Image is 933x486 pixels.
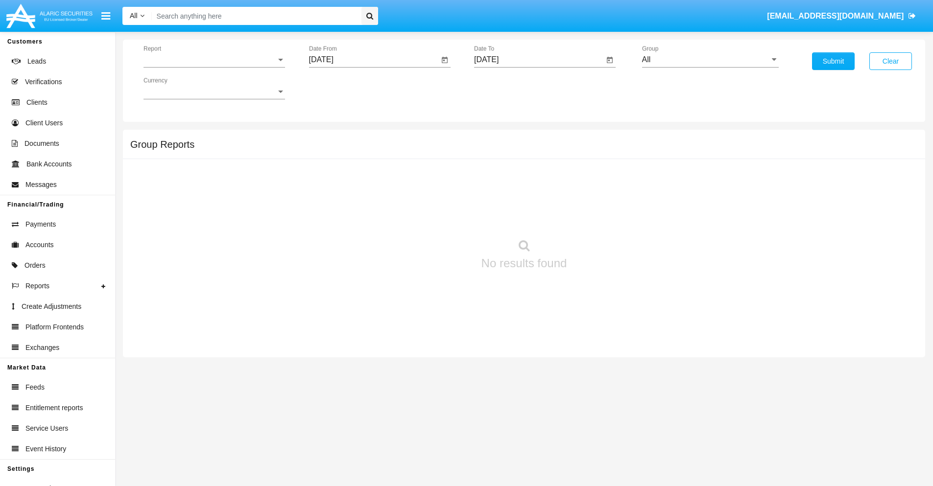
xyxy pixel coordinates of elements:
span: Reports [25,281,49,291]
button: Open calendar [604,54,616,66]
button: Clear [869,52,912,70]
span: Leads [27,56,46,67]
span: Report [144,55,276,64]
span: Feeds [25,382,45,393]
span: Create Adjustments [22,301,81,312]
span: Orders [24,260,46,271]
span: Client Users [25,118,63,128]
span: Verifications [25,77,62,87]
img: Logo image [5,1,94,30]
a: [EMAIL_ADDRESS][DOMAIN_NAME] [763,2,921,30]
span: Platform Frontends [25,322,84,332]
span: Entitlement reports [25,403,83,413]
span: [EMAIL_ADDRESS][DOMAIN_NAME] [767,12,904,20]
span: All [130,12,138,20]
button: Open calendar [439,54,451,66]
span: Currency [144,87,276,96]
span: Clients [26,97,48,108]
span: Messages [25,180,57,190]
span: Bank Accounts [26,159,72,169]
span: Accounts [25,240,54,250]
button: Submit [812,52,855,70]
h5: Group Reports [130,140,194,148]
span: Payments [25,219,56,230]
p: No results found [481,255,567,272]
span: Event History [25,444,66,454]
span: Service Users [25,423,68,434]
a: All [122,11,152,21]
span: Exchanges [25,343,59,353]
span: Documents [24,139,59,149]
input: Search [152,7,358,25]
